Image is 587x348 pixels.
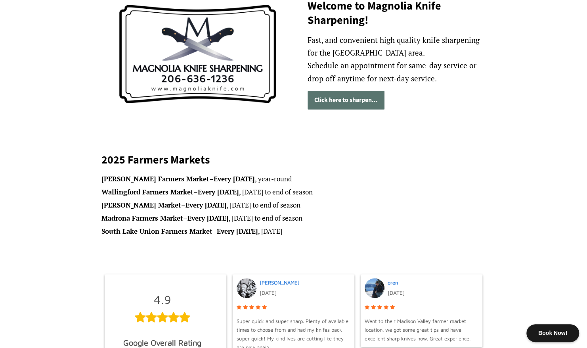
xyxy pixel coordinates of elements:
span:  [168,311,179,323]
span:  [256,303,260,312]
span:  [237,303,241,312]
span:  [179,311,190,323]
strong: Every [DATE] [198,187,239,196]
strong: Every [DATE] [185,200,227,210]
li: – , [DATE] to end of season [101,186,486,198]
span:  [371,303,376,312]
div: Book Now! [526,324,579,342]
span:  [146,311,157,323]
strong: Every [DATE] [214,174,255,183]
img: Post image [365,278,384,298]
span:  [390,303,395,312]
a: oren [388,279,398,286]
li: – , [DATE] [101,226,486,237]
li: – , [DATE] to end of season [101,213,486,224]
span:  [377,303,382,312]
a: 4.9 [115,285,210,332]
span:  [365,303,369,312]
span:  [249,303,254,312]
span: Went to their Madison Valley farmer market location. we got some great tips and have excellent sh... [365,317,478,343]
p: Fast, and convenient high quality knife sharpening for the [GEOGRAPHIC_DATA] area. Schedule an ap... [308,34,486,85]
h2: 2025 Farmers Markets [101,153,486,167]
strong: South Lake Union Farmers Market [101,227,212,236]
a: [PERSON_NAME] [260,279,300,286]
div: [DATE] [387,287,478,299]
strong: Every [DATE] [217,227,258,236]
li: – , year-round [101,173,486,185]
a: Click here to sharpen... [308,91,384,110]
strong: Madrona Farmers Market [101,213,183,223]
strong: Wallingford Farmers Market [101,187,193,196]
strong: Every [DATE] [187,213,229,223]
strong: [PERSON_NAME] Market [101,200,181,210]
span:  [243,303,248,312]
span:  [135,311,146,323]
div: [DATE] [259,287,350,299]
img: Post image [237,278,256,298]
span:  [262,303,267,312]
span:  [384,303,388,312]
strong: [PERSON_NAME] Farmers Market [101,174,209,183]
div: 4.9 [119,288,206,328]
li: – , [DATE] to end of season [101,200,486,211]
span:  [157,311,168,323]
